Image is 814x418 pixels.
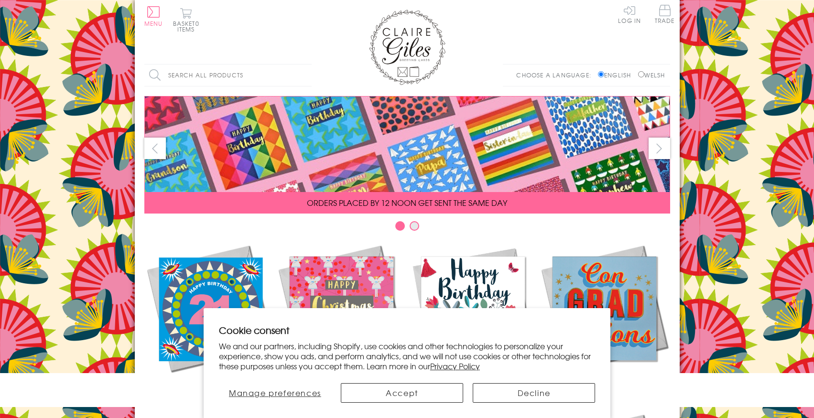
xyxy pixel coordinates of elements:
input: Search [302,64,312,86]
span: ORDERS PLACED BY 12 NOON GET SENT THE SAME DAY [307,197,507,208]
span: 0 items [177,19,199,33]
label: English [598,71,636,79]
button: Carousel Page 2 [410,221,419,231]
h2: Cookie consent [219,323,596,337]
label: Welsh [638,71,665,79]
button: Basket0 items [173,8,199,32]
input: English [598,71,604,77]
button: Menu [144,6,163,26]
div: Carousel Pagination [144,221,670,236]
a: Privacy Policy [430,360,480,372]
p: Choose a language: [516,71,596,79]
a: New Releases [144,243,276,393]
button: Accept [341,383,463,403]
span: Trade [655,5,675,23]
a: Trade [655,5,675,25]
input: Search all products [144,64,312,86]
button: prev [144,138,166,159]
span: Manage preferences [229,387,321,398]
button: Manage preferences [219,383,331,403]
button: next [649,138,670,159]
button: Decline [473,383,595,403]
img: Claire Giles Greetings Cards [369,10,445,85]
a: Academic [539,243,670,393]
a: Log In [618,5,641,23]
a: Birthdays [407,243,539,393]
input: Welsh [638,71,644,77]
a: Christmas [276,243,407,393]
span: Menu [144,19,163,28]
button: Carousel Page 1 (Current Slide) [395,221,405,231]
p: We and our partners, including Shopify, use cookies and other technologies to personalize your ex... [219,341,596,371]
